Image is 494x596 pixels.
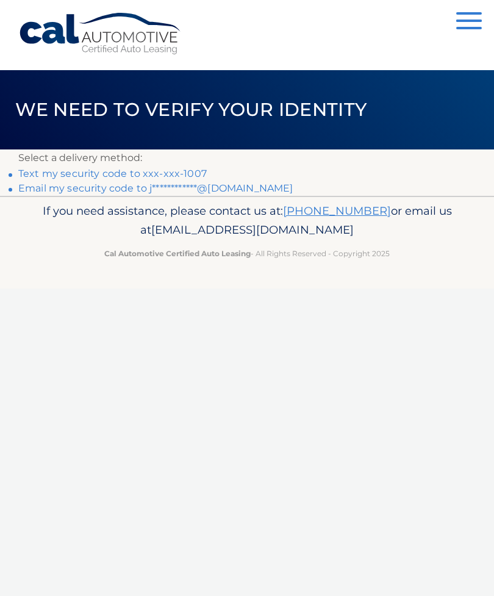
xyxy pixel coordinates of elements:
strong: Cal Automotive Certified Auto Leasing [104,249,251,258]
p: If you need assistance, please contact us at: or email us at [18,201,476,240]
span: [EMAIL_ADDRESS][DOMAIN_NAME] [151,223,354,237]
a: Cal Automotive [18,12,183,56]
a: Text my security code to xxx-xxx-1007 [18,168,207,179]
button: Menu [456,12,482,32]
p: Select a delivery method: [18,149,476,167]
p: - All Rights Reserved - Copyright 2025 [18,247,476,260]
span: We need to verify your identity [15,98,367,121]
a: [PHONE_NUMBER] [283,204,391,218]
